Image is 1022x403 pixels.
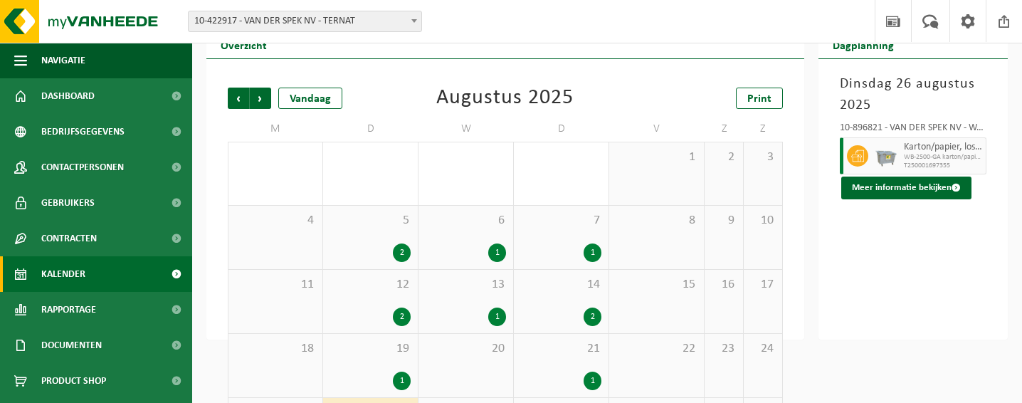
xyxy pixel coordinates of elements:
[609,116,705,142] td: V
[41,328,102,363] span: Documenten
[747,93,771,105] span: Print
[521,341,601,357] span: 21
[514,116,609,142] td: D
[236,213,315,229] span: 4
[41,114,125,150] span: Bedrijfsgegevens
[330,277,411,293] span: 12
[751,341,775,357] span: 24
[584,372,601,390] div: 1
[41,150,124,185] span: Contactpersonen
[736,88,783,109] a: Print
[236,277,315,293] span: 11
[584,308,601,326] div: 2
[393,308,411,326] div: 2
[840,123,987,137] div: 10-896821 - VAN DER SPEK NV - WAMBEEK - WAMBEEK
[616,213,697,229] span: 8
[41,43,85,78] span: Navigatie
[705,116,744,142] td: Z
[904,142,983,153] span: Karton/papier, los (bedrijven)
[418,116,514,142] td: W
[818,31,908,58] h2: Dagplanning
[250,88,271,109] span: Volgende
[751,150,775,165] span: 3
[323,116,418,142] td: D
[904,153,983,162] span: WB-2500-GA karton/papier, los (bedrijven)
[41,221,97,256] span: Contracten
[393,372,411,390] div: 1
[712,213,736,229] span: 9
[426,213,506,229] span: 6
[712,277,736,293] span: 16
[189,11,421,31] span: 10-422917 - VAN DER SPEK NV - TERNAT
[330,341,411,357] span: 19
[751,213,775,229] span: 10
[41,292,96,328] span: Rapportage
[41,363,106,399] span: Product Shop
[616,277,697,293] span: 15
[616,150,697,165] span: 1
[426,341,506,357] span: 20
[228,88,249,109] span: Vorige
[278,88,342,109] div: Vandaag
[41,256,85,292] span: Kalender
[521,277,601,293] span: 14
[236,341,315,357] span: 18
[488,308,506,326] div: 1
[744,116,783,142] td: Z
[206,31,281,58] h2: Overzicht
[488,244,506,262] div: 1
[840,73,987,116] h3: Dinsdag 26 augustus 2025
[904,162,983,170] span: T250001697355
[616,341,697,357] span: 22
[426,277,506,293] span: 13
[521,213,601,229] span: 7
[41,78,95,114] span: Dashboard
[188,11,422,32] span: 10-422917 - VAN DER SPEK NV - TERNAT
[875,145,897,167] img: WB-2500-GAL-GY-01
[841,177,971,199] button: Meer informatie bekijken
[228,116,323,142] td: M
[393,244,411,262] div: 2
[751,277,775,293] span: 17
[436,88,574,109] div: Augustus 2025
[712,341,736,357] span: 23
[41,185,95,221] span: Gebruikers
[712,150,736,165] span: 2
[584,244,601,262] div: 1
[330,213,411,229] span: 5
